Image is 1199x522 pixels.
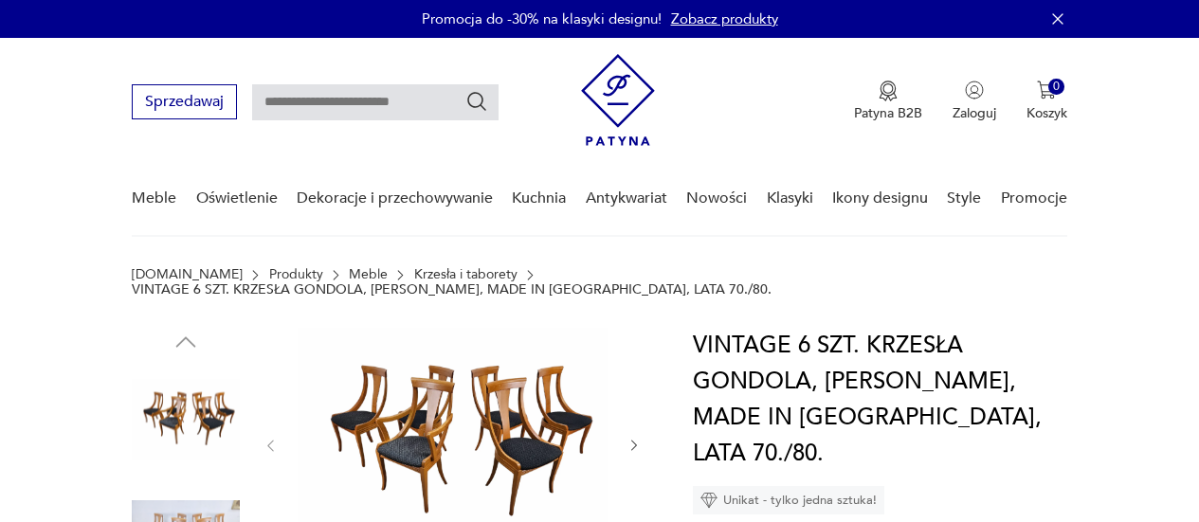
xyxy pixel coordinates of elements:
button: Zaloguj [953,81,996,122]
p: Patyna B2B [854,104,922,122]
a: Promocje [1001,162,1067,235]
img: Zdjęcie produktu VINTAGE 6 SZT. KRZESŁA GONDOLA, PIETRO COSTANTINI, MADE IN ITALY, LATA 70./80. [132,366,240,474]
div: Unikat - tylko jedna sztuka! [693,486,884,514]
p: Zaloguj [953,104,996,122]
a: Dekoracje i przechowywanie [297,162,493,235]
a: Meble [349,267,388,282]
img: Ikona medalu [879,81,898,101]
button: Patyna B2B [854,81,922,122]
a: Antykwariat [586,162,667,235]
img: Ikona diamentu [700,492,718,509]
p: VINTAGE 6 SZT. KRZESŁA GONDOLA, [PERSON_NAME], MADE IN [GEOGRAPHIC_DATA], LATA 70./80. [132,282,772,297]
a: Meble [132,162,176,235]
h1: VINTAGE 6 SZT. KRZESŁA GONDOLA, [PERSON_NAME], MADE IN [GEOGRAPHIC_DATA], LATA 70./80. [693,328,1067,472]
button: Szukaj [465,90,488,113]
a: Nowości [686,162,747,235]
a: Produkty [269,267,323,282]
a: Zobacz produkty [671,9,778,28]
a: Style [947,162,981,235]
a: Oświetlenie [196,162,278,235]
img: Patyna - sklep z meblami i dekoracjami vintage [581,54,655,146]
a: Krzesła i taborety [414,267,518,282]
a: Sprzedawaj [132,97,237,110]
p: Promocja do -30% na klasyki designu! [422,9,662,28]
button: 0Koszyk [1026,81,1067,122]
a: Ikony designu [832,162,928,235]
a: Kuchnia [512,162,566,235]
button: Sprzedawaj [132,84,237,119]
img: Ikona koszyka [1037,81,1056,99]
img: Ikonka użytkownika [965,81,984,99]
div: 0 [1048,79,1064,95]
p: Koszyk [1026,104,1067,122]
a: Ikona medaluPatyna B2B [854,81,922,122]
a: [DOMAIN_NAME] [132,267,243,282]
a: Klasyki [767,162,813,235]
